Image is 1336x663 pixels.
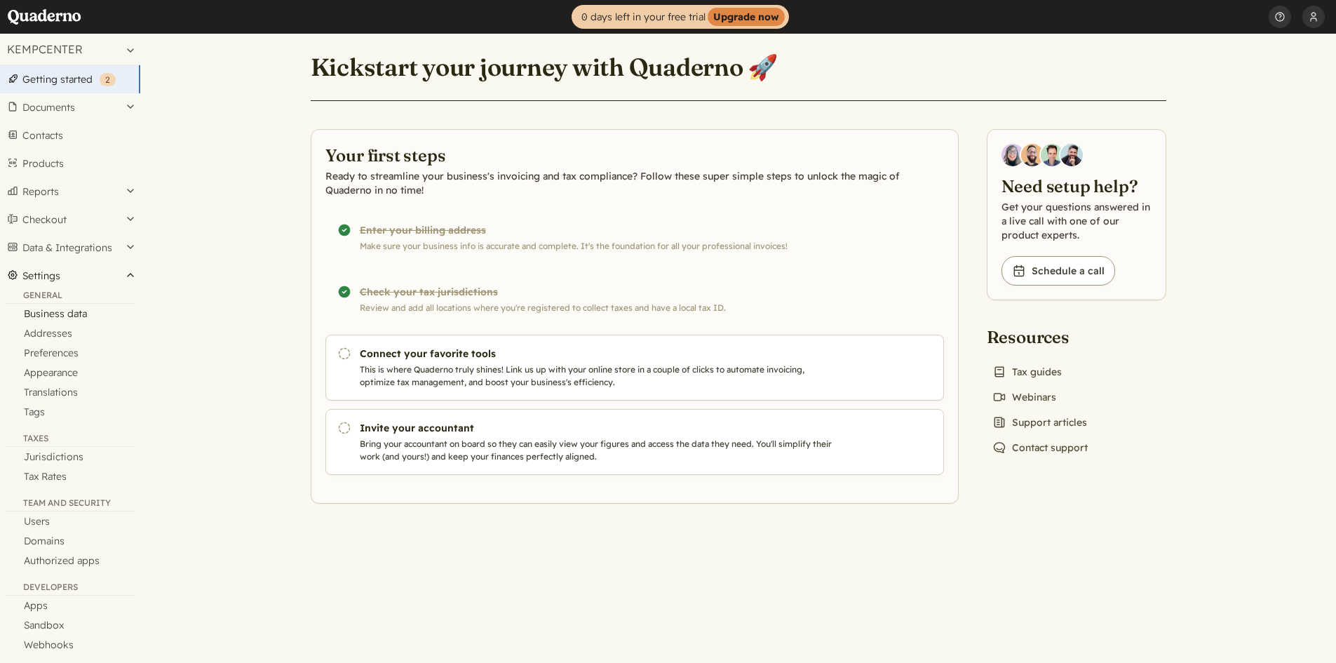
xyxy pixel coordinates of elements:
[360,438,838,463] p: Bring your accountant on board so they can easily view your figures and access the data they need...
[987,413,1093,432] a: Support articles
[1021,144,1044,166] img: Jairo Fumero, Account Executive at Quaderno
[1001,256,1115,286] a: Schedule a call
[325,144,944,166] h2: Your first steps
[105,74,110,85] span: 2
[325,335,944,401] a: Connect your favorite tools This is where Quaderno truly shines! Link us up with your online stor...
[6,290,135,304] div: General
[1041,144,1063,166] img: Ivo Oltmans, Business Developer at Quaderno
[987,438,1093,457] a: Contact support
[360,421,838,435] h3: Invite your accountant
[360,363,838,389] p: This is where Quaderno truly shines! Link us up with your online store in a couple of clicks to a...
[6,433,135,447] div: Taxes
[1001,200,1152,242] p: Get your questions answered in a live call with one of our product experts.
[987,387,1062,407] a: Webinars
[325,409,944,475] a: Invite your accountant Bring your accountant on board so they can easily view your figures and ac...
[6,497,135,511] div: Team and security
[360,347,838,361] h3: Connect your favorite tools
[1001,175,1152,197] h2: Need setup help?
[987,362,1067,382] a: Tax guides
[6,582,135,596] div: Developers
[325,169,944,197] p: Ready to streamline your business's invoicing and tax compliance? Follow these super simple steps...
[311,52,778,83] h1: Kickstart your journey with Quaderno 🚀
[987,326,1093,348] h2: Resources
[1001,144,1024,166] img: Diana Carrasco, Account Executive at Quaderno
[708,8,785,26] strong: Upgrade now
[1060,144,1083,166] img: Javier Rubio, DevRel at Quaderno
[572,5,789,29] a: 0 days left in your free trialUpgrade now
